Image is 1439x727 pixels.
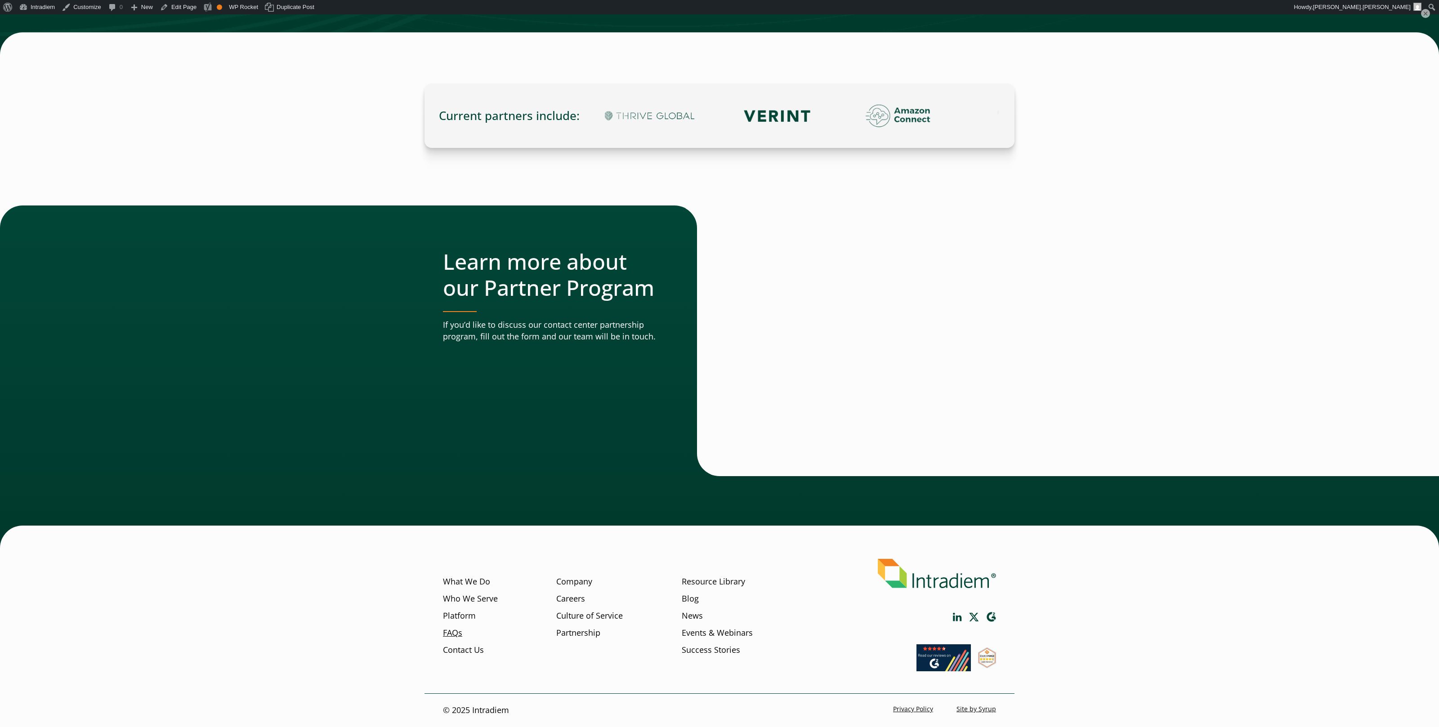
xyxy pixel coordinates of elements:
a: Contact Us [443,644,484,656]
a: Platform [443,610,476,622]
h2: Learn more about our Partner Program [443,249,661,300]
img: Read our reviews on G2 [916,644,971,671]
a: Partnership [556,627,600,639]
a: What We Do [443,576,490,588]
a: Success Stories [682,644,740,656]
img: SourceForge User Reviews [978,647,996,668]
img: Contact Center Partnership Cisco Logo [980,101,1058,130]
a: Link opens in a new window [986,612,996,622]
a: Link opens in a new window [978,660,996,670]
img: Contact Center Partnership Verint Logo [738,101,816,130]
img: Contact Center Partnership Amazon Connect Logo [859,101,937,130]
a: Privacy Policy [893,705,933,713]
a: Resource Library [682,576,745,588]
a: Who We Serve [443,593,498,605]
p: If you’d like to discuss our contact center partnership program, fill out the form and our team w... [443,319,661,343]
a: Blog [682,593,699,605]
a: Events & Webinars [682,627,753,639]
a: Link opens in a new window [969,613,979,621]
a: Company [556,576,592,588]
a: Site by Syrup [956,705,996,713]
img: Contact Center Partnership Thrive Global Logo [605,111,695,121]
a: News [682,610,703,622]
img: Intradiem [878,559,996,588]
button: × [1421,9,1430,18]
p: © 2025 Intradiem [443,705,509,716]
a: FAQs [443,627,462,639]
a: Careers [556,593,585,605]
span: Current partners include: [439,107,580,124]
a: Culture of Service [556,610,623,622]
a: Link opens in a new window [916,663,971,673]
a: Link opens in a new window [953,613,962,621]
